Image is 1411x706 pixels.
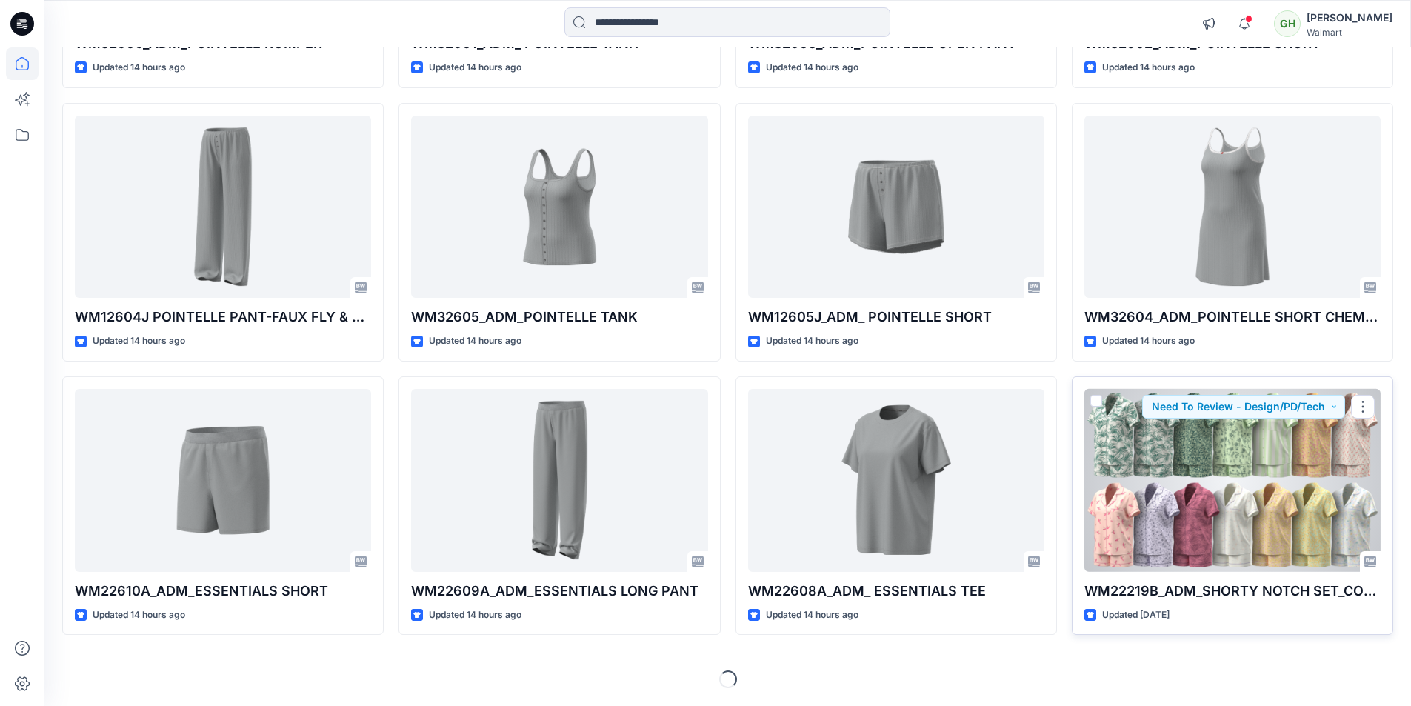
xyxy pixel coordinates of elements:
[93,607,185,623] p: Updated 14 hours ago
[429,60,521,76] p: Updated 14 hours ago
[93,333,185,349] p: Updated 14 hours ago
[411,116,707,299] a: WM32605_ADM_POINTELLE TANK
[748,581,1044,602] p: WM22608A_ADM_ ESSENTIALS TEE
[1274,10,1301,37] div: GH
[75,116,371,299] a: WM12604J POINTELLE PANT-FAUX FLY & BUTTONS + PICOT
[1102,607,1170,623] p: Updated [DATE]
[429,333,521,349] p: Updated 14 hours ago
[411,307,707,327] p: WM32605_ADM_POINTELLE TANK
[766,333,858,349] p: Updated 14 hours ago
[748,389,1044,572] a: WM22608A_ADM_ ESSENTIALS TEE
[75,389,371,572] a: WM22610A_ADM_ESSENTIALS SHORT
[766,607,858,623] p: Updated 14 hours ago
[1307,9,1392,27] div: [PERSON_NAME]
[411,581,707,602] p: WM22609A_ADM_ESSENTIALS LONG PANT
[1084,581,1381,602] p: WM22219B_ADM_SHORTY NOTCH SET_COLORWAY
[766,60,858,76] p: Updated 14 hours ago
[429,607,521,623] p: Updated 14 hours ago
[1102,333,1195,349] p: Updated 14 hours ago
[75,581,371,602] p: WM22610A_ADM_ESSENTIALS SHORT
[1307,27,1392,38] div: Walmart
[748,307,1044,327] p: WM12605J_ADM_ POINTELLE SHORT
[1084,307,1381,327] p: WM32604_ADM_POINTELLE SHORT CHEMISE
[748,116,1044,299] a: WM12605J_ADM_ POINTELLE SHORT
[1102,60,1195,76] p: Updated 14 hours ago
[1084,389,1381,572] a: WM22219B_ADM_SHORTY NOTCH SET_COLORWAY
[75,307,371,327] p: WM12604J POINTELLE PANT-FAUX FLY & BUTTONS + PICOT
[411,389,707,572] a: WM22609A_ADM_ESSENTIALS LONG PANT
[93,60,185,76] p: Updated 14 hours ago
[1084,116,1381,299] a: WM32604_ADM_POINTELLE SHORT CHEMISE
